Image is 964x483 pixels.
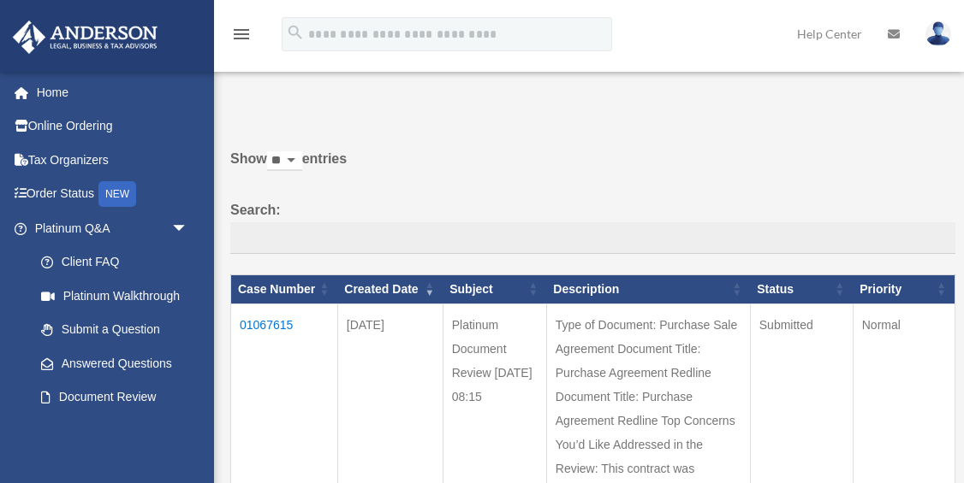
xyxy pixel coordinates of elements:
a: Answered Questions [24,346,197,380]
div: NEW [98,181,136,207]
a: Client FAQ [24,245,205,280]
span: arrow_drop_down [171,211,205,246]
a: menu [231,30,252,44]
input: Search: [230,222,955,255]
label: Search: [230,198,955,255]
label: Show entries [230,147,955,188]
a: Tax Organizers [12,143,214,177]
a: Home [12,75,214,109]
i: search [286,23,305,42]
a: Submit a Question [24,313,205,347]
th: Status: activate to sort column ascending [750,275,853,304]
a: Platinum Knowledge Room [24,414,205,468]
img: User Pic [925,21,951,46]
a: Platinum Walkthrough [24,279,205,313]
th: Description: activate to sort column ascending [546,275,750,304]
a: Order StatusNEW [12,177,214,212]
i: menu [231,24,252,44]
a: Platinum Q&Aarrow_drop_down [12,211,205,245]
img: Anderson Advisors Platinum Portal [8,21,163,54]
a: Online Ordering [12,109,214,144]
a: Document Review [24,380,205,415]
th: Priority: activate to sort column ascending [853,275,955,304]
select: Showentries [267,151,302,171]
th: Case Number: activate to sort column ascending [231,275,338,304]
th: Subject: activate to sort column ascending [443,275,546,304]
th: Created Date: activate to sort column ascending [337,275,443,304]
